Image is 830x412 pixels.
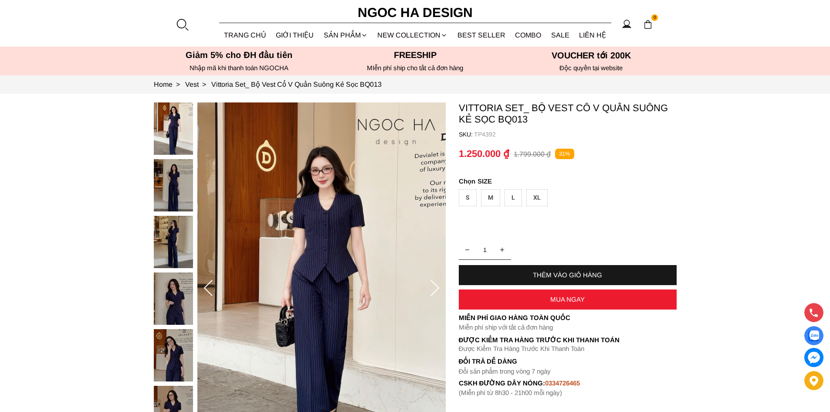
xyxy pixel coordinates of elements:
[154,216,193,268] img: Vittoria Set_ Bộ Vest Cổ V Quần Suông Kẻ Sọc BQ013_mini_2
[459,189,477,206] div: S
[459,336,677,344] p: Được Kiểm Tra Hàng Trước Khi Thanh Toán
[219,24,271,47] a: TRANG CHỦ
[394,50,437,60] font: Freeship
[173,81,183,88] span: >
[350,2,481,23] a: Ngoc Ha Design
[526,189,548,206] div: XL
[319,24,373,47] div: SẢN PHẨM
[453,24,511,47] a: BEST SELLER
[459,345,677,353] p: Được Kiểm Tra Hàng Trước Khi Thanh Toán
[190,64,288,72] font: Nhập mã khi thanh toán NGOCHA
[459,379,545,387] font: cskh đường dây nóng:
[808,330,819,341] img: Display image
[459,296,677,303] div: MUA NGAY
[481,189,500,206] div: M
[154,272,193,325] img: Vittoria Set_ Bộ Vest Cổ V Quần Suông Kẻ Sọc BQ013_mini_3
[651,14,658,21] span: 0
[373,24,453,47] a: NEW COLLECTION
[459,358,677,365] h6: Đổi trả dễ dàng
[510,24,546,47] a: Combo
[506,64,677,72] h6: Độc quyền tại website
[643,20,653,29] img: img-CART-ICON-ksit0nf1
[459,148,509,160] p: 1.250.000 ₫
[154,159,193,211] img: Vittoria Set_ Bộ Vest Cổ V Quần Suông Kẻ Sọc BQ013_mini_1
[154,329,193,381] img: Vittoria Set_ Bộ Vest Cổ V Quần Suông Kẻ Sọc BQ013_mini_4
[211,81,382,88] a: Link to Vittoria Set_ Bộ Vest Cổ V Quần Suông Kẻ Sọc BQ013
[199,81,210,88] span: >
[186,50,292,60] font: Giảm 5% cho ĐH đầu tiên
[506,50,677,61] h5: VOUCHER tới 200K
[271,24,319,47] a: GIỚI THIỆU
[804,348,823,367] a: messenger
[330,64,501,72] h6: MIễn phí ship cho tất cả đơn hàng
[185,81,211,88] a: Link to Vest
[505,189,522,206] div: L
[514,150,551,158] p: 1.799.000 ₫
[459,102,677,125] p: Vittoria Set_ Bộ Vest Cổ V Quần Suông Kẻ Sọc BQ013
[459,389,562,396] font: (Miễn phí từ 8h30 - 21h00 mỗi ngày)
[474,131,677,138] p: TP4392
[154,81,185,88] a: Link to Home
[459,177,677,185] p: SIZE
[154,102,193,155] img: Vittoria Set_ Bộ Vest Cổ V Quần Suông Kẻ Sọc BQ013_mini_0
[546,24,575,47] a: SALE
[459,314,570,321] font: Miễn phí giao hàng toàn quốc
[459,323,553,331] font: Miễn phí ship với tất cả đơn hàng
[555,149,574,160] p: 31%
[459,241,511,259] input: Quantity input
[459,368,551,375] font: Đổi sản phẩm trong vòng 7 ngày
[804,326,823,345] a: Display image
[459,271,677,279] div: THÊM VÀO GIỎ HÀNG
[574,24,611,47] a: LIÊN HỆ
[459,131,474,138] h6: SKU:
[545,379,580,387] font: 0334726465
